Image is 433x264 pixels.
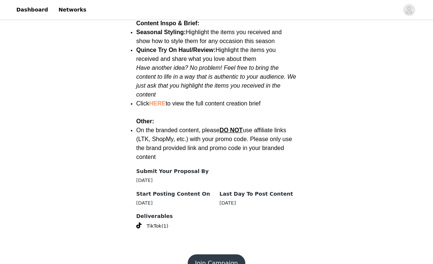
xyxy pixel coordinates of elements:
h4: Submit Your Proposal By [136,167,214,175]
span: Highlight the items you received and show how to style them for any occasion this season [136,29,282,44]
div: [DATE] [136,177,214,184]
div: [DATE] [136,199,214,207]
strong: Seasonal Styling: [136,29,186,35]
strong: Quince Try On Haul/Review: [136,47,216,53]
a: Networks [54,1,91,18]
span: Highlight the items you received and share what you love about them [136,47,276,62]
h4: Start Posting Content On [136,190,214,198]
span: Click to view the full content creation brief [136,100,261,107]
span: DO NOT [220,127,243,133]
span: (1) [161,222,168,230]
h4: Last Day To Post Content [220,190,297,198]
div: [DATE] [220,199,297,207]
strong: Content Inspo & Brief: [136,20,200,26]
span: TikTok [147,222,162,230]
a: HERE [149,100,165,107]
span: On the branded content, please use affiliate links (LTK, ShopMy, etc.) with your promo code. Plea... [136,127,292,160]
strong: Other: [136,118,154,124]
em: Have another idea? No problem! Feel free to bring the content to life in a way that is authentic ... [136,65,296,98]
div: avatar [405,4,413,16]
h4: Deliverables [136,212,297,220]
a: Dashboard [12,1,52,18]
